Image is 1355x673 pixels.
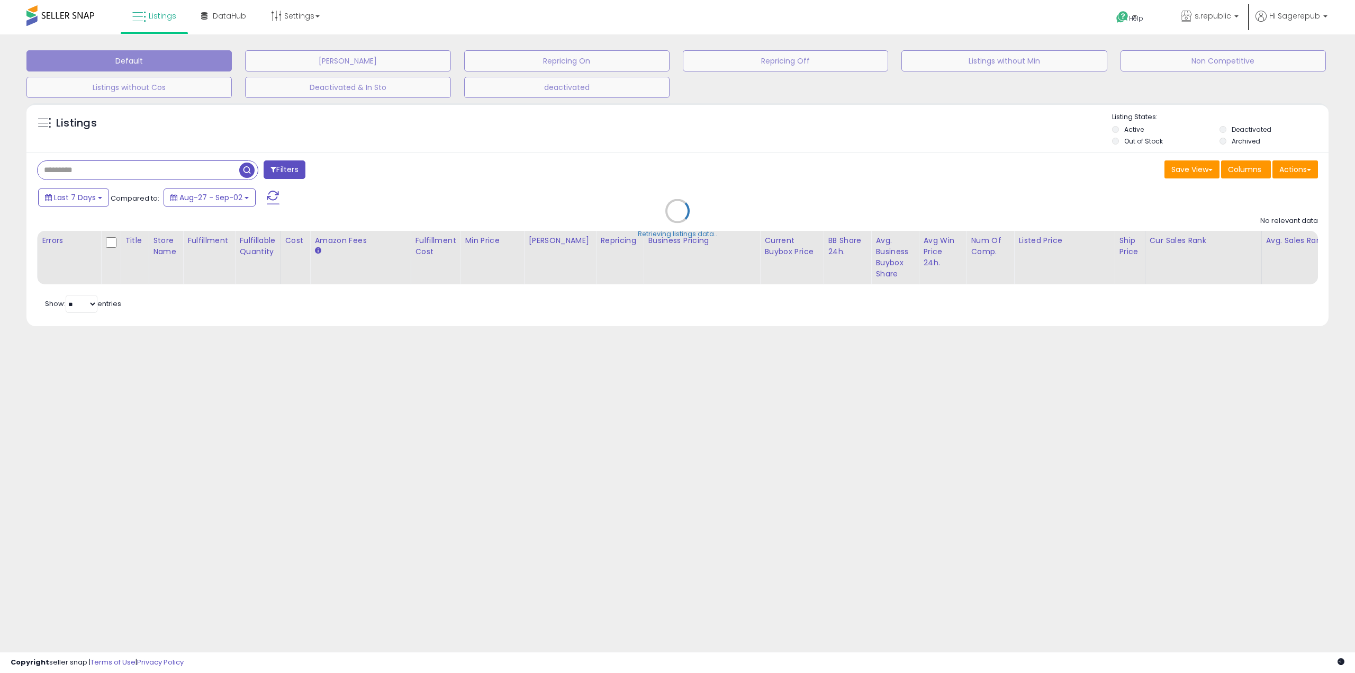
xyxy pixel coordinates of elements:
button: Non Competitive [1121,50,1326,71]
span: s.republic [1195,11,1231,21]
span: Hi Sagerepub [1269,11,1320,21]
a: Help [1108,3,1164,34]
button: Default [26,50,232,71]
button: [PERSON_NAME] [245,50,450,71]
a: Hi Sagerepub [1255,11,1327,34]
div: Retrieving listings data.. [638,229,717,239]
button: Repricing On [464,50,670,71]
i: Get Help [1116,11,1129,24]
button: deactivated [464,77,670,98]
button: Deactivated & In Sto [245,77,450,98]
span: Listings [149,11,176,21]
button: Listings without Min [901,50,1107,71]
button: Listings without Cos [26,77,232,98]
span: DataHub [213,11,246,21]
span: Help [1129,14,1143,23]
button: Repricing Off [683,50,888,71]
